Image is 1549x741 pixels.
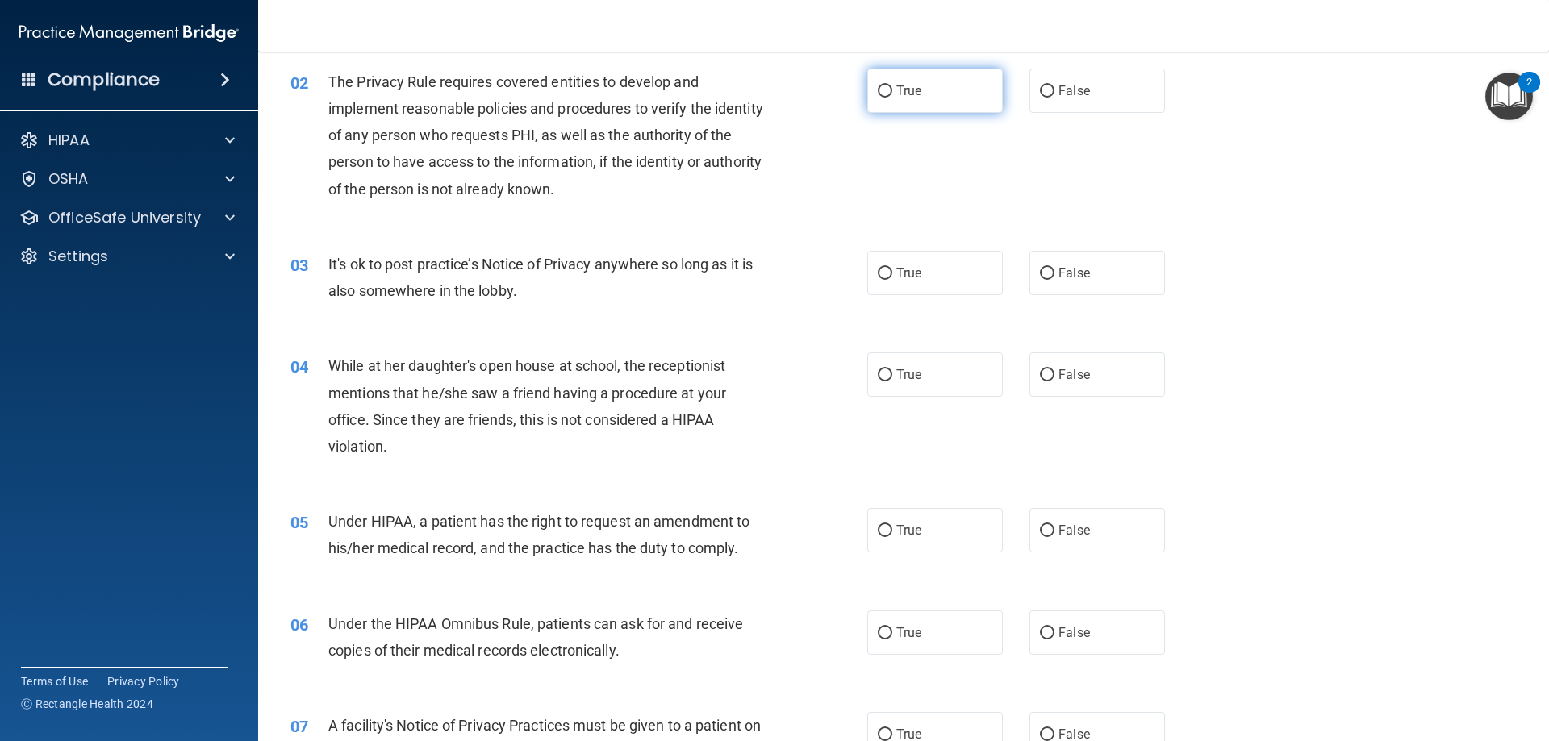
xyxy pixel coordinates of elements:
button: Open Resource Center, 2 new notifications [1485,73,1533,120]
h4: Compliance [48,69,160,91]
span: It's ok to post practice’s Notice of Privacy anywhere so long as it is also somewhere in the lobby. [328,256,753,299]
input: False [1040,729,1054,741]
p: OSHA [48,169,89,189]
input: True [878,268,892,280]
span: 07 [290,717,308,736]
a: Terms of Use [21,673,88,689]
p: OfficeSafe University [48,208,201,227]
iframe: Drift Widget Chat Controller [1270,627,1530,691]
span: True [896,83,921,98]
span: The Privacy Rule requires covered entities to develop and implement reasonable policies and proce... [328,73,763,198]
span: 02 [290,73,308,93]
input: False [1040,268,1054,280]
img: PMB logo [19,17,239,49]
span: False [1058,83,1090,98]
input: True [878,369,892,381]
input: True [878,525,892,537]
input: True [878,85,892,98]
span: False [1058,265,1090,281]
p: HIPAA [48,131,90,150]
a: Settings [19,247,235,266]
a: OSHA [19,169,235,189]
span: Under the HIPAA Omnibus Rule, patients can ask for and receive copies of their medical records el... [328,615,743,659]
span: True [896,522,921,538]
input: False [1040,369,1054,381]
span: True [896,367,921,382]
span: 06 [290,615,308,635]
a: OfficeSafe University [19,208,235,227]
p: Settings [48,247,108,266]
input: True [878,627,892,639]
span: Under HIPAA, a patient has the right to request an amendment to his/her medical record, and the p... [328,513,749,556]
a: Privacy Policy [107,673,180,689]
div: 2 [1526,82,1532,103]
span: False [1058,522,1090,538]
input: False [1040,525,1054,537]
input: True [878,729,892,741]
span: True [896,625,921,640]
input: False [1040,85,1054,98]
span: While at her daughter's open house at school, the receptionist mentions that he/she saw a friend ... [328,357,726,455]
span: 03 [290,256,308,275]
span: 04 [290,357,308,377]
span: False [1058,367,1090,382]
span: Ⓒ Rectangle Health 2024 [21,696,153,712]
span: False [1058,625,1090,640]
a: HIPAA [19,131,235,150]
span: True [896,265,921,281]
span: 05 [290,513,308,532]
input: False [1040,627,1054,639]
